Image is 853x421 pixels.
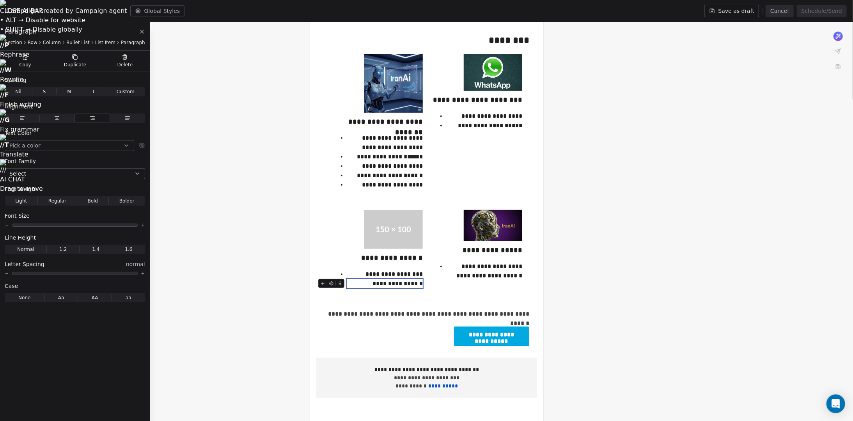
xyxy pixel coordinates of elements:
[826,394,845,413] div: Open Intercom Messenger
[15,197,27,204] span: Light
[92,294,98,301] span: AA
[5,212,30,220] span: Font Size
[88,197,98,204] span: Bold
[126,294,131,301] span: aa
[92,246,99,253] span: 1.4
[58,294,64,301] span: Aa
[18,294,30,301] span: None
[5,282,18,290] span: Case
[59,246,67,253] span: 1.2
[119,197,135,204] span: Bolder
[126,260,145,268] span: normal
[5,234,36,242] span: Line Height
[5,260,44,268] span: Letter Spacing
[48,197,66,204] span: Regular
[17,246,34,253] span: Normal
[125,246,132,253] span: 1.6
